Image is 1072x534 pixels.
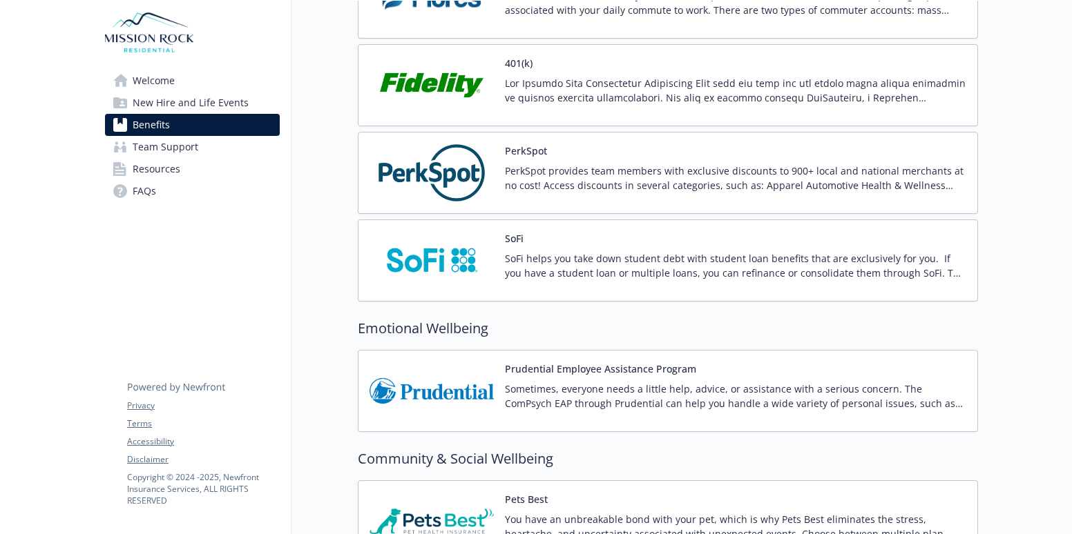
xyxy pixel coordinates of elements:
[505,76,966,105] p: Lor Ipsumdo Sita Consectetur Adipiscing Elit sedd eiu temp inc utl etdolo magna aliqua enimadmin ...
[370,144,494,202] img: PerkSpot carrier logo
[358,448,978,469] h2: Community & Social Wellbeing
[105,114,280,136] a: Benefits
[127,417,279,430] a: Terms
[133,92,249,114] span: New Hire and Life Events
[105,180,280,202] a: FAQs
[505,492,548,506] button: Pets Best
[133,114,170,136] span: Benefits
[105,70,280,92] a: Welcome
[370,362,494,420] img: Prudential Insurance Co of America carrier logo
[127,471,279,506] p: Copyright © 2024 - 2025 , Newfront Insurance Services, ALL RIGHTS RESERVED
[370,231,494,290] img: SoFi carrier logo
[133,180,156,202] span: FAQs
[358,318,978,339] h2: Emotional Wellbeing
[505,56,533,70] button: 401(k)
[505,231,524,246] button: SoFi
[505,382,966,411] p: Sometimes, everyone needs a little help, advice, or assistance with a serious concern. The ComPsy...
[127,435,279,448] a: Accessibility
[505,164,966,192] p: PerkSpot provides team members with exclusive discounts to 900+ local and national merchants at n...
[105,158,280,180] a: Resources
[505,144,547,158] button: PerkSpot
[370,56,494,115] img: Fidelity Investments carrier logo
[127,453,279,466] a: Disclaimer
[505,362,696,376] button: Prudential Employee Assistance Program
[105,92,280,114] a: New Hire and Life Events
[505,251,966,280] p: SoFi helps you take down student debt with student loan benefits that are exclusively for you. If...
[133,70,175,92] span: Welcome
[133,136,198,158] span: Team Support
[105,136,280,158] a: Team Support
[133,158,180,180] span: Resources
[127,399,279,412] a: Privacy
